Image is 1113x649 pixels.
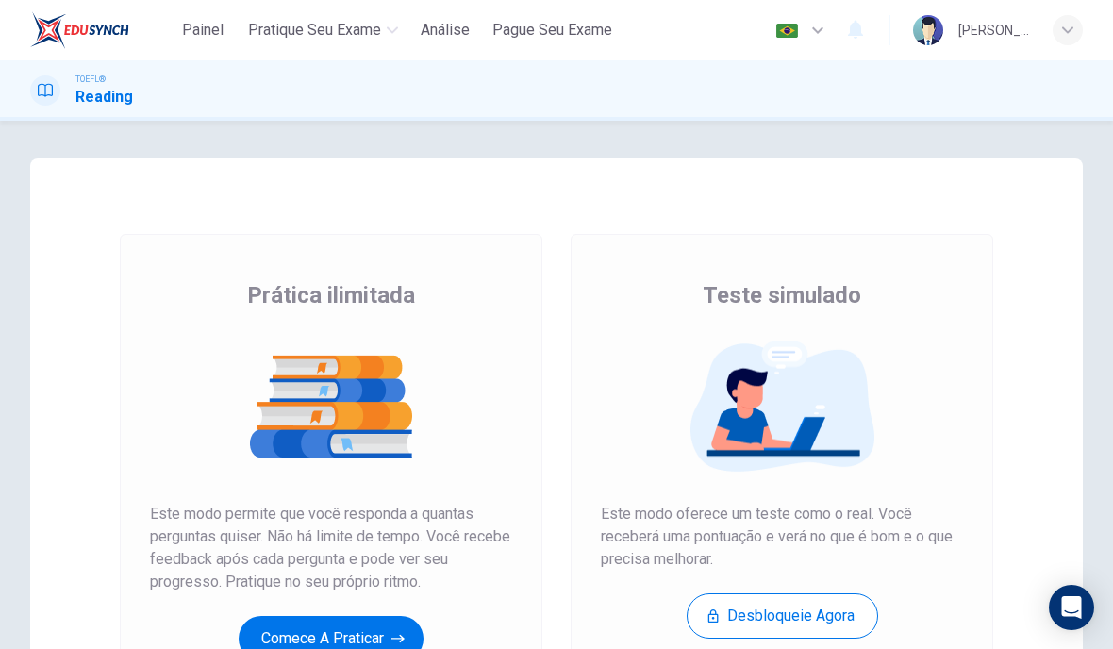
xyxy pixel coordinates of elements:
img: Profile picture [913,15,943,45]
img: pt [775,24,799,38]
span: Pague Seu Exame [492,19,612,42]
h1: Reading [75,86,133,108]
button: Pague Seu Exame [485,13,620,47]
button: Desbloqueie agora [687,593,878,639]
img: EduSynch logo [30,11,129,49]
span: Teste simulado [703,280,861,310]
span: Este modo oferece um teste como o real. Você receberá uma pontuação e verá no que é bom e o que p... [601,503,963,571]
span: Análise [421,19,470,42]
button: Análise [413,13,477,47]
span: Este modo permite que você responda a quantas perguntas quiser. Não há limite de tempo. Você rece... [150,503,512,593]
div: Open Intercom Messenger [1049,585,1094,630]
button: Pratique seu exame [241,13,406,47]
span: Painel [182,19,224,42]
a: EduSynch logo [30,11,173,49]
div: [PERSON_NAME] [958,19,1030,42]
span: Prática ilimitada [247,280,415,310]
span: Pratique seu exame [248,19,381,42]
button: Painel [173,13,233,47]
span: TOEFL® [75,73,106,86]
